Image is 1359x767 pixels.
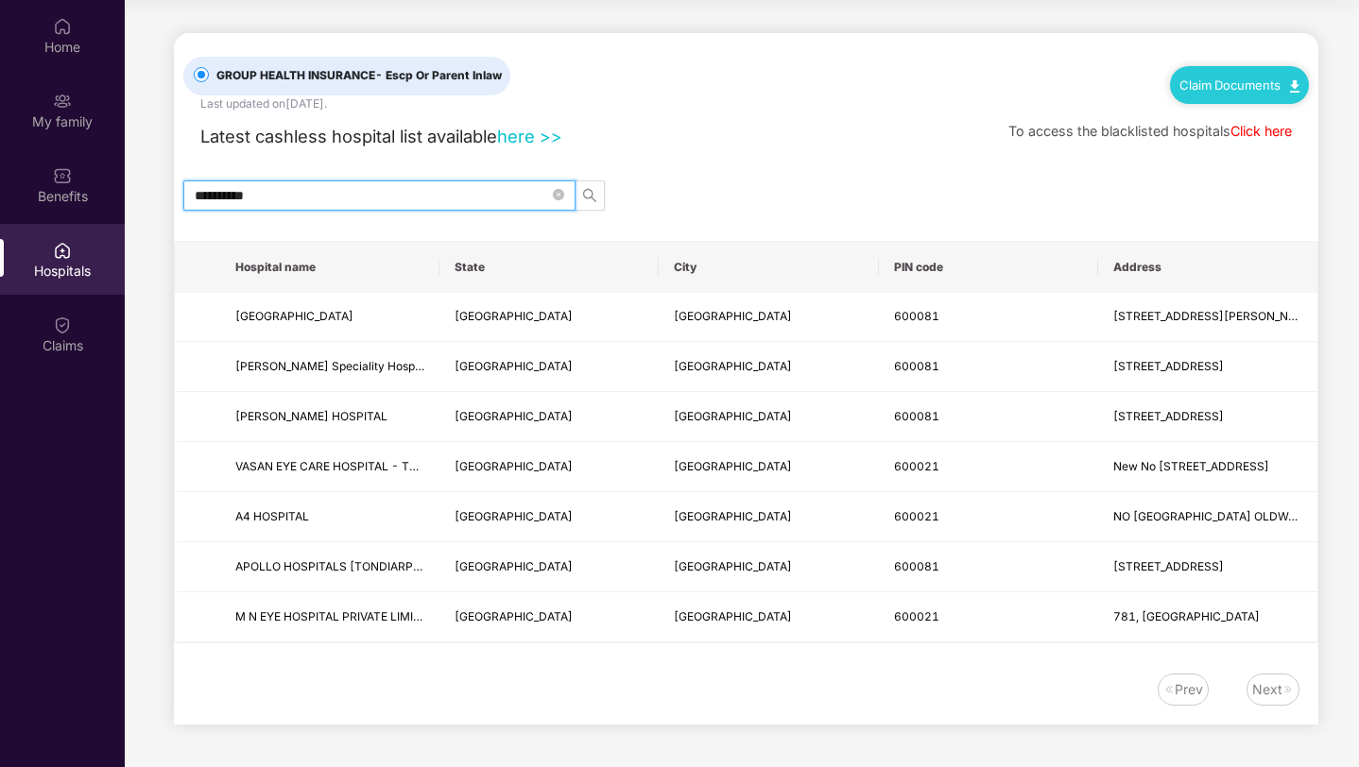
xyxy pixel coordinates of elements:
[235,509,309,523] span: A4 HOSPITAL
[455,409,573,423] span: [GEOGRAPHIC_DATA]
[894,459,939,473] span: 600021
[659,442,878,492] td: Chennai
[439,442,659,492] td: Tamil Nadu
[674,359,792,373] span: [GEOGRAPHIC_DATA]
[220,392,439,442] td: EZHIL HOSPITAL
[455,309,573,323] span: [GEOGRAPHIC_DATA]
[674,309,792,323] span: [GEOGRAPHIC_DATA]
[235,559,432,573] span: APOLLO HOSPITALS [TONDIARPET]
[375,68,502,82] span: - Escp Or Parent Inlaw
[1113,309,1317,323] span: [STREET_ADDRESS][PERSON_NAME]
[674,509,792,523] span: [GEOGRAPHIC_DATA]
[553,189,564,200] span: close-circle
[439,242,659,293] th: State
[1098,293,1317,343] td: No 32 Varadharaja Perumal Koil Street , Tondiarpet
[674,609,792,623] span: [GEOGRAPHIC_DATA]
[659,392,878,442] td: Chennai
[235,260,424,275] span: Hospital name
[220,293,439,343] td: SRI HOSPITALS
[1098,592,1317,642] td: 781, T H Road
[659,542,878,592] td: Chennai
[455,609,573,623] span: [GEOGRAPHIC_DATA]
[1098,242,1317,293] th: Address
[220,492,439,542] td: A4 HOSPITAL
[1098,392,1317,442] td: 583 Thiruvotriyur High Rd, Tondiarpet
[439,293,659,343] td: Tamil Nadu
[674,459,792,473] span: [GEOGRAPHIC_DATA]
[674,559,792,573] span: [GEOGRAPHIC_DATA]
[659,592,878,642] td: Chennai
[576,188,604,203] span: search
[1113,409,1224,423] span: [STREET_ADDRESS]
[220,542,439,592] td: APOLLO HOSPITALS [TONDIARPET]
[53,166,72,185] img: svg+xml;base64,PHN2ZyBpZD0iQmVuZWZpdHMiIHhtbG5zPSJodHRwOi8vd3d3LnczLm9yZy8yMDAwL3N2ZyIgd2lkdGg9Ij...
[1113,359,1224,373] span: [STREET_ADDRESS]
[1179,77,1299,93] a: Claim Documents
[575,180,605,211] button: search
[894,309,939,323] span: 600081
[1113,559,1224,573] span: [STREET_ADDRESS]
[1282,684,1294,695] img: svg+xml;base64,PHN2ZyB4bWxucz0iaHR0cDovL3d3dy53My5vcmcvMjAwMC9zdmciIHdpZHRoPSIxNiIgaGVpZ2h0PSIxNi...
[439,592,659,642] td: Tamil Nadu
[455,509,573,523] span: [GEOGRAPHIC_DATA]
[439,392,659,442] td: Tamil Nadu
[894,609,939,623] span: 600021
[659,242,878,293] th: City
[1175,679,1203,700] div: Prev
[53,315,72,334] img: svg+xml;base64,PHN2ZyBpZD0iQ2xhaW0iIHhtbG5zPSJodHRwOi8vd3d3LnczLm9yZy8yMDAwL3N2ZyIgd2lkdGg9IjIwIi...
[1098,492,1317,542] td: NO 788 TH ROAD OLDWASHERMENPET, Washermanpet Tondiarpet Fort St George
[220,242,439,293] th: Hospital name
[53,241,72,260] img: svg+xml;base64,PHN2ZyBpZD0iSG9zcGl0YWxzIiB4bWxucz0iaHR0cDovL3d3dy53My5vcmcvMjAwMC9zdmciIHdpZHRoPS...
[1230,123,1292,139] a: Click here
[209,67,509,85] span: GROUP HEALTH INSURANCE
[1113,609,1260,623] span: 781, [GEOGRAPHIC_DATA]
[894,359,939,373] span: 600081
[1163,684,1175,695] img: svg+xml;base64,PHN2ZyB4bWxucz0iaHR0cDovL3d3dy53My5vcmcvMjAwMC9zdmciIHdpZHRoPSIxNiIgaGVpZ2h0PSIxNi...
[220,592,439,642] td: M N EYE HOSPITAL PRIVATE LIMITED - TONDIARPET
[455,559,573,573] span: [GEOGRAPHIC_DATA]
[894,409,939,423] span: 600081
[1098,542,1317,592] td: 645 & 646, Thiruvottiyur High Road
[659,293,878,343] td: Chennai
[674,409,792,423] span: [GEOGRAPHIC_DATA]
[235,409,387,423] span: [PERSON_NAME] HOSPITAL
[659,492,878,542] td: Chennai
[1098,342,1317,392] td: No 542 1 622 1 TH Road , Tondiarpet
[455,359,573,373] span: [GEOGRAPHIC_DATA]
[1252,679,1282,700] div: Next
[1290,80,1299,93] img: svg+xml;base64,PHN2ZyB4bWxucz0iaHR0cDovL3d3dy53My5vcmcvMjAwMC9zdmciIHdpZHRoPSIxMC40IiBoZWlnaHQ9Ij...
[235,309,353,323] span: [GEOGRAPHIC_DATA]
[235,609,522,623] span: M N EYE HOSPITAL PRIVATE LIMITED - TONDIARPET
[894,559,939,573] span: 600081
[439,342,659,392] td: Tamil Nadu
[659,342,878,392] td: Chennai
[200,126,497,146] span: Latest cashless hospital list available
[53,92,72,111] img: svg+xml;base64,PHN2ZyB3aWR0aD0iMjAiIGhlaWdodD0iMjAiIHZpZXdCb3g9IjAgMCAyMCAyMCIgZmlsbD0ibm9uZSIgeG...
[220,442,439,492] td: VASAN EYE CARE HOSPITAL - TONDIARPET
[1113,459,1269,473] span: New No [STREET_ADDRESS]
[1098,442,1317,492] td: New No 976 Old No 447, T H Road
[235,359,431,373] span: [PERSON_NAME] Speciality Hospital
[497,126,562,146] a: here >>
[894,509,939,523] span: 600021
[1113,260,1302,275] span: Address
[455,459,573,473] span: [GEOGRAPHIC_DATA]
[1008,123,1230,139] span: To access the blacklisted hospitals
[553,186,564,204] span: close-circle
[879,242,1098,293] th: PIN code
[439,542,659,592] td: Tamil Nadu
[235,459,474,473] span: VASAN EYE CARE HOSPITAL - TONDIARPET
[200,95,327,113] div: Last updated on [DATE] .
[439,492,659,542] td: Tamil Nadu
[53,17,72,36] img: svg+xml;base64,PHN2ZyBpZD0iSG9tZSIgeG1sbnM9Imh0dHA6Ly93d3cudzMub3JnLzIwMDAvc3ZnIiB3aWR0aD0iMjAiIG...
[220,342,439,392] td: Sanjana Speciality Hospital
